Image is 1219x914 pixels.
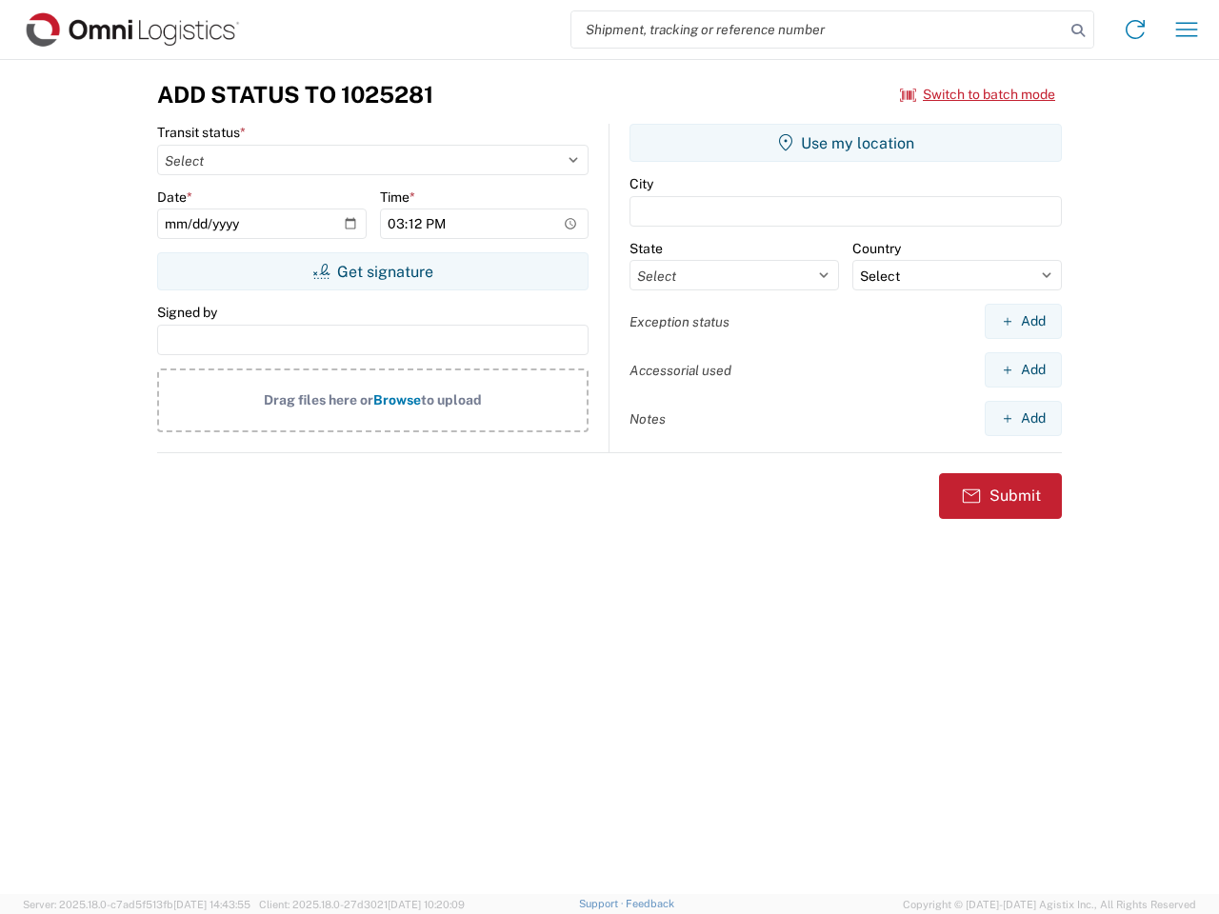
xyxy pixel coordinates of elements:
[629,124,1062,162] button: Use my location
[173,899,250,910] span: [DATE] 14:43:55
[380,189,415,206] label: Time
[629,240,663,257] label: State
[852,240,901,257] label: Country
[264,392,373,407] span: Drag files here or
[23,899,250,910] span: Server: 2025.18.0-c7ad5f513fb
[629,175,653,192] label: City
[157,304,217,321] label: Signed by
[629,313,729,330] label: Exception status
[157,252,589,290] button: Get signature
[900,79,1055,110] button: Switch to batch mode
[373,392,421,407] span: Browse
[388,899,465,910] span: [DATE] 10:20:09
[903,896,1196,913] span: Copyright © [DATE]-[DATE] Agistix Inc., All Rights Reserved
[985,401,1062,436] button: Add
[157,189,192,206] label: Date
[626,898,674,909] a: Feedback
[939,473,1062,519] button: Submit
[985,352,1062,387] button: Add
[629,362,731,379] label: Accessorial used
[421,392,482,407] span: to upload
[629,410,666,427] label: Notes
[571,11,1065,48] input: Shipment, tracking or reference number
[985,304,1062,339] button: Add
[259,899,465,910] span: Client: 2025.18.0-27d3021
[157,81,433,109] h3: Add Status to 1025281
[579,898,627,909] a: Support
[157,124,246,141] label: Transit status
